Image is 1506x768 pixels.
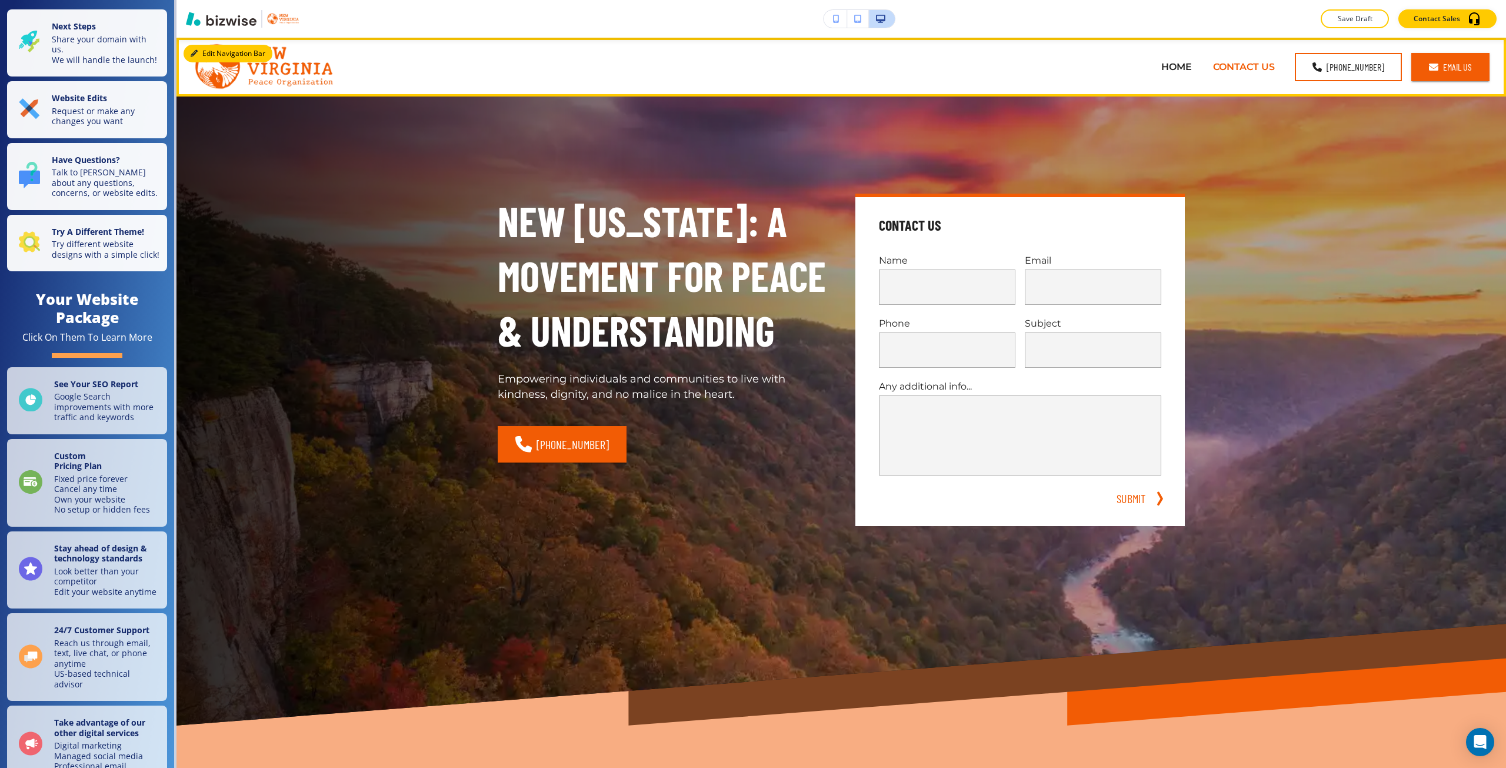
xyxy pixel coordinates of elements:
[54,391,160,423] p: Google Search improvements with more traffic and keywords
[7,9,167,77] button: Next StepsShare your domain with us.We will handle the launch!
[1112,490,1150,507] button: SUBMIT
[1025,254,1161,267] p: Email
[1161,60,1192,74] p: HOME
[52,167,160,198] p: Talk to [PERSON_NAME] about any questions, concerns, or website edits.
[54,543,147,564] strong: Stay ahead of design & technology standards
[1398,9,1497,28] button: Contact Sales
[7,290,167,327] h4: Your Website Package
[7,439,167,527] a: CustomPricing PlanFixed price foreverCancel any timeOwn your websiteNo setup or hidden fees
[1213,60,1275,74] p: CONTACT US
[879,216,941,235] h4: Contact Us
[54,638,160,690] p: Reach us through email, text, live chat, or phone anytime US-based technical advisor
[54,624,149,636] strong: 24/7 Customer Support
[52,21,96,32] strong: Next Steps
[1411,53,1490,81] a: Email Us
[267,13,299,24] img: Your Logo
[1025,317,1161,330] p: Subject
[54,566,160,597] p: Look better than your competitor Edit your website anytime
[879,380,1161,393] p: Any additional info...
[22,331,152,344] div: Click On Them To Learn More
[54,717,145,739] strong: Take advantage of our other digital services
[194,42,334,91] img: New Virginia Peace Organization
[54,450,102,472] strong: Custom Pricing Plan
[7,215,167,272] button: Try A Different Theme!Try different website designs with a simple click!
[1336,14,1374,24] p: Save Draft
[52,34,160,65] p: Share your domain with us. We will handle the launch!
[7,367,167,434] a: See Your SEO ReportGoogle Search improvements with more traffic and keywords
[879,254,1015,267] p: Name
[498,426,627,463] a: [PHONE_NUMBER]
[52,226,144,237] strong: Try A Different Theme!
[879,317,1015,330] p: Phone
[498,372,827,403] p: Empowering individuals and communities to live with kindness, dignity, and no malice in the heart.
[184,45,272,62] button: Edit Navigation Bar
[186,12,256,26] img: Bizwise Logo
[52,92,107,104] strong: Website Edits
[52,154,120,165] strong: Have Questions?
[1466,728,1494,756] div: Open Intercom Messenger
[7,531,167,609] a: Stay ahead of design & technology standardsLook better than your competitorEdit your website anytime
[7,81,167,138] button: Website EditsRequest or make any changes you want
[498,194,827,358] p: New [US_STATE]: A Movement for Peace & Understanding
[7,143,167,210] button: Have Questions?Talk to [PERSON_NAME] about any questions, concerns, or website edits.
[52,239,160,260] p: Try different website designs with a simple click!
[1321,9,1389,28] button: Save Draft
[7,613,167,701] a: 24/7 Customer SupportReach us through email, text, live chat, or phone anytimeUS-based technical ...
[54,378,138,390] strong: See Your SEO Report
[54,474,150,515] p: Fixed price forever Cancel any time Own your website No setup or hidden fees
[52,106,160,127] p: Request or make any changes you want
[1295,53,1402,81] a: [PHONE_NUMBER]
[1414,14,1460,24] p: Contact Sales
